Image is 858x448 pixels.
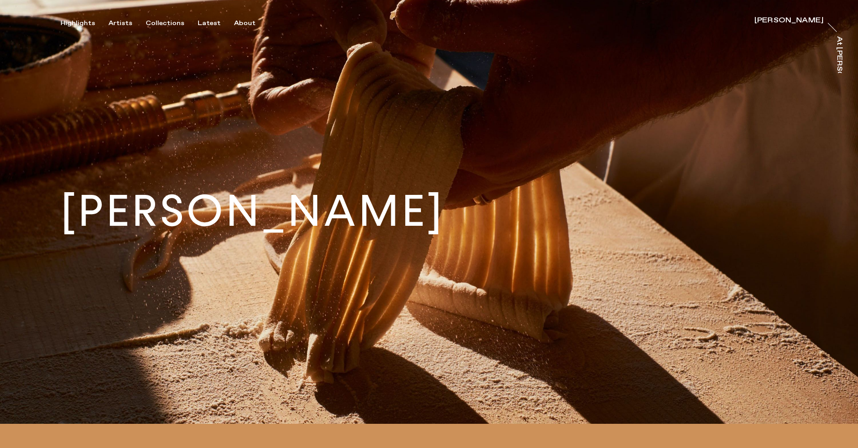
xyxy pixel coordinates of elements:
button: Collections [146,19,198,27]
div: Collections [146,19,184,27]
div: Artists [108,19,132,27]
div: Highlights [61,19,95,27]
div: About [234,19,256,27]
a: [PERSON_NAME] [754,17,823,26]
button: Highlights [61,19,108,27]
button: Artists [108,19,146,27]
h1: [PERSON_NAME] [61,190,445,233]
button: About [234,19,269,27]
div: At [PERSON_NAME] [836,36,843,116]
a: At [PERSON_NAME] [834,36,843,73]
button: Latest [198,19,234,27]
div: Latest [198,19,221,27]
